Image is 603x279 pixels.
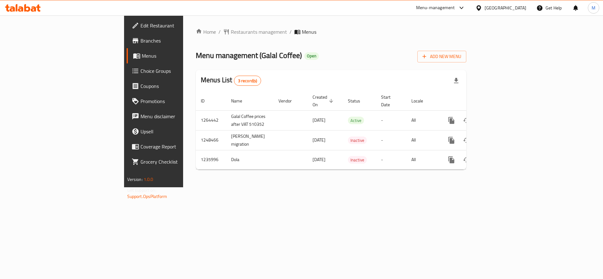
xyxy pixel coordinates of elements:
span: Active [348,117,364,124]
a: Branches [127,33,225,48]
span: Edit Restaurant [140,22,220,29]
td: - [376,110,406,130]
span: Promotions [140,97,220,105]
span: Coverage Report [140,143,220,150]
button: more [444,113,459,128]
span: 1.0.0 [144,175,153,183]
span: [DATE] [313,155,325,164]
div: Total records count [234,76,261,86]
span: Status [348,97,368,105]
span: Created On [313,93,335,108]
a: Edit Restaurant [127,18,225,33]
nav: breadcrumb [196,28,466,36]
a: Coverage Report [127,139,225,154]
span: [DATE] [313,136,325,144]
table: enhanced table [196,91,510,170]
span: Menu management ( Galal Coffee ) [196,48,302,62]
td: All [406,130,439,150]
td: - [376,130,406,150]
span: 3 record(s) [234,78,261,84]
td: [PERSON_NAME] migration [226,130,273,150]
a: Promotions [127,94,225,109]
button: more [444,152,459,167]
span: M [592,4,595,11]
td: Dola [226,150,273,169]
div: Inactive [348,156,367,164]
span: Inactive [348,156,367,164]
button: Add New Menu [417,51,466,62]
span: Restaurants management [231,28,287,36]
span: Menus [302,28,316,36]
span: Name [231,97,250,105]
span: Add New Menu [422,53,461,61]
button: Change Status [459,152,474,167]
span: Start Date [381,93,399,108]
button: Change Status [459,113,474,128]
td: All [406,110,439,130]
span: Menu disclaimer [140,113,220,120]
span: Get support on: [127,186,156,194]
span: Coupons [140,82,220,90]
span: Locale [411,97,431,105]
a: Support.OpsPlatform [127,192,167,201]
span: Grocery Checklist [140,158,220,166]
a: Grocery Checklist [127,154,225,169]
span: Open [304,53,319,59]
div: Export file [449,73,464,88]
span: Branches [140,37,220,44]
span: Upsell [140,128,220,135]
a: Choice Groups [127,63,225,78]
span: Inactive [348,137,367,144]
span: Menus [142,52,220,60]
span: ID [201,97,213,105]
div: [GEOGRAPHIC_DATA] [485,4,526,11]
div: Menu-management [416,4,455,12]
th: Actions [439,91,510,111]
a: Menus [127,48,225,63]
a: Coupons [127,78,225,94]
td: All [406,150,439,169]
button: Change Status [459,133,474,148]
a: Menu disclaimer [127,109,225,124]
a: Restaurants management [223,28,287,36]
li: / [290,28,292,36]
td: - [376,150,406,169]
h2: Menus List [201,75,261,86]
a: Upsell [127,124,225,139]
button: more [444,133,459,148]
div: Open [304,52,319,60]
span: Version: [127,175,143,183]
td: Galal Coffee prices after VAT 510352 [226,110,273,130]
span: Vendor [278,97,300,105]
span: Choice Groups [140,67,220,75]
span: [DATE] [313,116,325,124]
